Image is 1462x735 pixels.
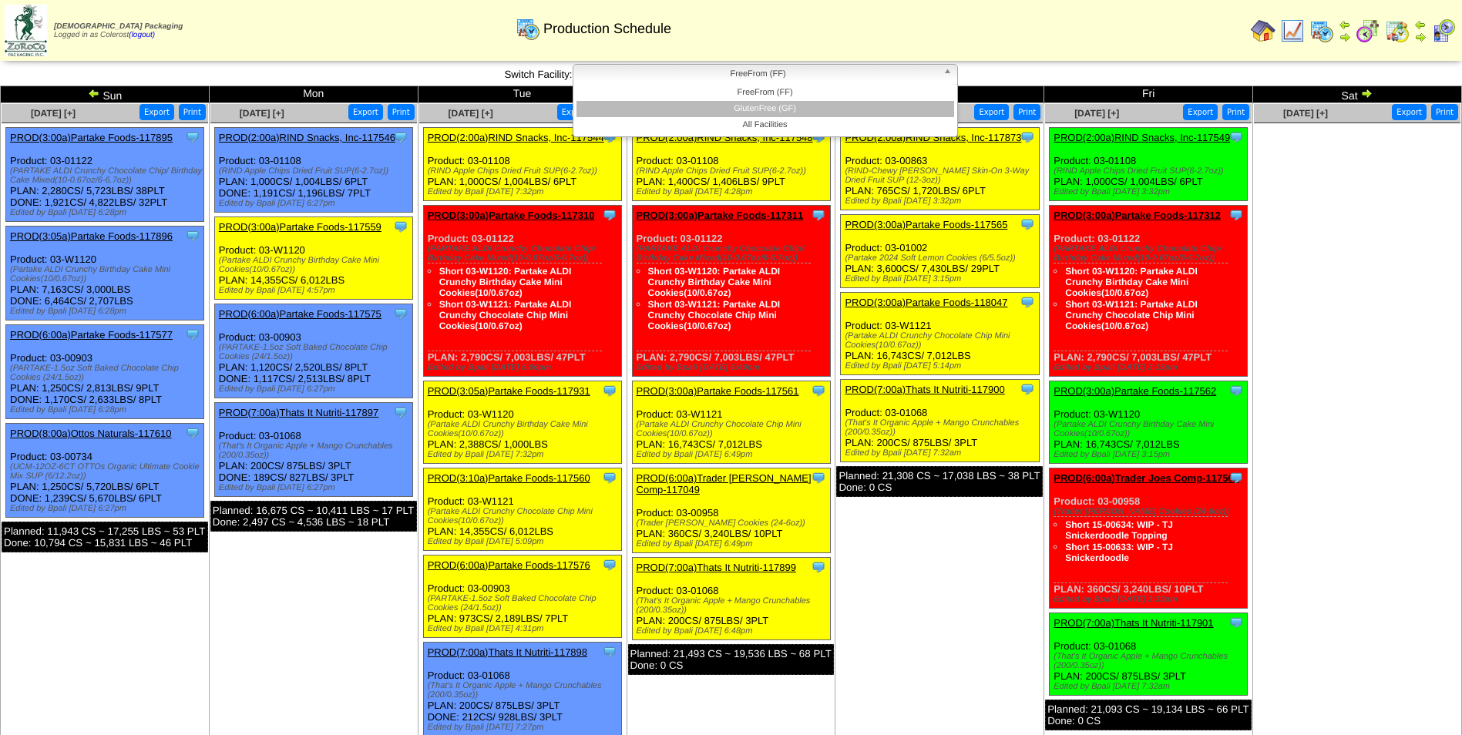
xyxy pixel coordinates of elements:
[6,325,204,419] div: Product: 03-00903 PLAN: 1,250CS / 2,813LBS / 9PLT DONE: 1,170CS / 2,633LBS / 8PLT
[845,361,1038,371] div: Edited by Bpali [DATE] 5:14pm
[1431,104,1458,120] button: Print
[10,265,203,284] div: (Partake ALDI Crunchy Birthday Cake Mini Cookies(10/0.67oz))
[428,187,621,196] div: Edited by Bpali [DATE] 7:32pm
[602,644,617,659] img: Tooltip
[637,596,830,615] div: (That's It Organic Apple + Mango Crunchables (200/0.35oz))
[88,87,100,99] img: arrowleft.gif
[811,559,826,575] img: Tooltip
[637,187,830,196] div: Edited by Bpali [DATE] 4:28pm
[393,306,408,321] img: Tooltip
[557,104,592,120] button: Export
[841,128,1039,210] div: Product: 03-00863 PLAN: 765CS / 1,720LBS / 6PLT
[219,286,412,295] div: Edited by Bpali [DATE] 4:57pm
[1054,472,1239,484] a: PROD(6:00a)Trader Joes Comp-117563
[219,483,412,492] div: Edited by Bpali [DATE] 6:27pm
[1054,166,1247,176] div: (RIND Apple Chips Dried Fruit SUP(6-2.7oz))
[31,108,76,119] a: [DATE] [+]
[1339,31,1351,43] img: arrowright.gif
[423,128,621,201] div: Product: 03-01108 PLAN: 1,000CS / 1,004LBS / 6PLT
[637,562,796,573] a: PROD(7:00a)Thats It Nutriti-117899
[428,723,621,732] div: Edited by Bpali [DATE] 7:27pm
[1050,206,1248,377] div: Product: 03-01122 PLAN: 2,790CS / 7,003LBS / 47PLT
[428,559,590,571] a: PROD(6:00a)Partake Foods-117576
[214,304,412,398] div: Product: 03-00903 PLAN: 1,120CS / 2,520LBS / 8PLT DONE: 1,117CS / 2,513LBS / 8PLT
[185,425,200,441] img: Tooltip
[1045,700,1252,730] div: Planned: 21,093 CS ~ 19,134 LBS ~ 66 PLT Done: 0 CS
[185,327,200,342] img: Tooltip
[845,132,1021,143] a: PROD(2:00a)RIND Snacks, Inc-117873
[1074,108,1119,119] span: [DATE] [+]
[214,403,412,497] div: Product: 03-01068 PLAN: 200CS / 875LBS / 3PLT DONE: 189CS / 827LBS / 3PLT
[841,293,1039,375] div: Product: 03-W1121 PLAN: 16,743CS / 7,012LBS
[1283,108,1328,119] span: [DATE] [+]
[10,230,173,242] a: PROD(3:05a)Partake Foods-117896
[428,420,621,438] div: (Partake ALDI Crunchy Birthday Cake Mini Cookies(10/0.67oz))
[388,104,415,120] button: Print
[1228,129,1244,145] img: Tooltip
[841,215,1039,288] div: Product: 03-01002 PLAN: 3,600CS / 7,430LBS / 29PLT
[428,450,621,459] div: Edited by Bpali [DATE] 7:32pm
[219,407,378,418] a: PROD(7:00a)Thats It Nutriti-117897
[1385,18,1410,43] img: calendarinout.gif
[214,217,412,300] div: Product: 03-W1120 PLAN: 14,355CS / 6,012LBS
[1054,363,1247,372] div: Edited by Bpali [DATE] 3:15pm
[1356,18,1380,43] img: calendarblend.gif
[423,206,621,377] div: Product: 03-01122 PLAN: 2,790CS / 7,003LBS / 47PLT
[219,343,412,361] div: (PARTAKE-1.5oz Soft Baked Chocolate Chip Cookies (24/1.5oz))
[1044,86,1253,103] td: Fri
[428,472,590,484] a: PROD(3:10a)Partake Foods-117560
[1414,18,1427,31] img: arrowleft.gif
[54,22,183,31] span: [DEMOGRAPHIC_DATA] Packaging
[428,681,621,700] div: (That's It Organic Apple + Mango Crunchables (200/0.35oz))
[1054,187,1247,196] div: Edited by Bpali [DATE] 3:32pm
[428,646,587,658] a: PROD(7:00a)Thats It Nutriti-117898
[179,104,206,120] button: Print
[1054,682,1247,691] div: Edited by Bpali [DATE] 7:32am
[632,381,830,464] div: Product: 03-W1121 PLAN: 16,743CS / 7,012LBS
[576,101,954,117] li: GlutenFree (GF)
[637,626,830,636] div: Edited by Bpali [DATE] 6:48pm
[1309,18,1334,43] img: calendarprod.gif
[1065,266,1198,298] a: Short 03-W1120: Partake ALDI Crunchy Birthday Cake Mini Cookies(10/0.67oz)
[6,128,204,222] div: Product: 03-01122 PLAN: 2,280CS / 5,723LBS / 38PLT DONE: 1,921CS / 4,822LBS / 32PLT
[219,221,381,233] a: PROD(3:00a)Partake Foods-117559
[637,132,813,143] a: PROD(2:00a)RIND Snacks, Inc-117548
[637,519,830,528] div: (Trader [PERSON_NAME] Cookies (24-6oz))
[129,31,155,39] a: (logout)
[10,307,203,316] div: Edited by Bpali [DATE] 6:28pm
[811,470,826,485] img: Tooltip
[845,297,1007,308] a: PROD(3:00a)Partake Foods-118047
[602,207,617,223] img: Tooltip
[628,644,835,675] div: Planned: 21,493 CS ~ 19,536 LBS ~ 68 PLT Done: 0 CS
[10,132,173,143] a: PROD(3:00a)Partake Foods-117895
[1414,31,1427,43] img: arrowright.gif
[1020,294,1035,310] img: Tooltip
[811,383,826,398] img: Tooltip
[428,624,621,633] div: Edited by Bpali [DATE] 4:31pm
[393,404,408,420] img: Tooltip
[845,166,1038,185] div: (RIND-Chewy [PERSON_NAME] Skin-On 3-Way Dried Fruit SUP (12-3oz))
[214,128,412,213] div: Product: 03-01108 PLAN: 1,000CS / 1,004LBS / 6PLT DONE: 1,191CS / 1,196LBS / 7PLT
[1054,244,1247,263] div: (PARTAKE ALDI Crunchy Chocolate Chip/ Birthday Cake Mixed(10-0.67oz/6-6.7oz))
[210,501,417,532] div: Planned: 16,675 CS ~ 10,411 LBS ~ 17 PLT Done: 2,497 CS ~ 4,536 LBS ~ 18 PLT
[632,558,830,640] div: Product: 03-01068 PLAN: 200CS / 875LBS / 3PLT
[637,385,799,397] a: PROD(3:00a)Partake Foods-117561
[637,244,830,263] div: (PARTAKE ALDI Crunchy Chocolate Chip/ Birthday Cake Mixed(10-0.67oz/6-6.7oz))
[1020,216,1035,232] img: Tooltip
[10,208,203,217] div: Edited by Bpali [DATE] 6:28pm
[1020,381,1035,397] img: Tooltip
[1050,128,1248,201] div: Product: 03-01108 PLAN: 1,000CS / 1,004LBS / 6PLT
[423,555,621,638] div: Product: 03-00903 PLAN: 973CS / 2,189LBS / 7PLT
[10,329,173,341] a: PROD(6:00a)Partake Foods-117577
[185,129,200,145] img: Tooltip
[637,166,830,176] div: (RIND Apple Chips Dried Fruit SUP(6-2.7oz))
[1054,507,1247,516] div: (Trader [PERSON_NAME] Cookies (24-6oz))
[219,199,412,208] div: Edited by Bpali [DATE] 6:27pm
[580,65,937,83] span: FreeFrom (FF)
[845,253,1038,263] div: (Partake 2024 Soft Lemon Cookies (6/5.5oz))
[1054,132,1230,143] a: PROD(2:00a)RIND Snacks, Inc-117549
[439,299,572,331] a: Short 03-W1121: Partake ALDI Crunchy Chocolate Chip Mini Cookies(10/0.67oz)
[428,132,604,143] a: PROD(2:00a)RIND Snacks, Inc-117544
[418,86,627,103] td: Tue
